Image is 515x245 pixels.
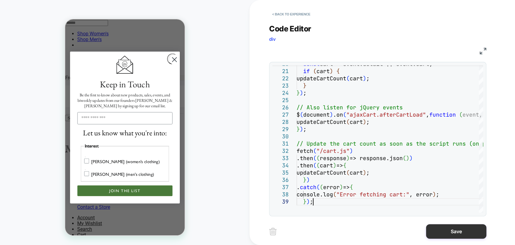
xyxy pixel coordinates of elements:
[303,176,307,183] span: }
[340,184,343,191] span: )
[336,191,409,198] span: "Error fetching cart:"
[272,198,289,205] div: 39
[272,162,289,169] div: 34
[12,73,107,89] span: Be the first to know about new products, sales, events, and biweekly updates from our founders [P...
[26,139,95,145] div: [PERSON_NAME] (women's clothing)
[316,68,330,75] span: cart
[343,184,350,191] span: =>
[272,140,289,147] div: 31
[313,147,316,154] span: (
[35,59,85,70] span: Keep in Touch
[272,155,289,162] div: 33
[303,111,330,118] span: document
[297,184,300,191] span: .
[272,147,289,155] div: 32
[272,111,289,118] div: 27
[272,118,289,126] div: 28
[269,9,313,19] button: < Back to experience
[269,24,311,33] span: Code Editor
[426,111,429,118] span: ,
[303,126,307,133] span: ;
[297,75,346,82] span: updateCartCount
[320,155,346,162] span: response
[272,191,289,198] div: 38
[363,75,366,82] span: )
[459,111,463,118] span: (
[297,169,346,176] span: updateCartCount
[336,68,340,75] span: {
[336,162,343,169] span: =>
[316,147,350,154] span: "/cart.js"
[409,191,433,198] span: , error
[297,191,333,198] span: console.log
[18,108,101,118] span: Let us know what you're into:
[307,198,310,205] span: )
[300,126,303,133] span: )
[303,68,310,75] span: if
[272,75,289,82] div: 22
[346,169,350,176] span: (
[316,184,320,191] span: (
[346,111,426,118] span: "ajaxCart.afterCartLoad"
[272,126,289,133] div: 29
[350,155,403,162] span: => response.json
[436,191,439,198] span: ;
[300,89,303,96] span: )
[333,162,336,169] span: )
[307,176,310,183] span: )
[297,126,300,133] span: }
[429,111,456,118] span: function
[409,155,413,162] span: )
[366,75,370,82] span: ;
[303,89,307,96] span: ;
[297,162,313,169] span: .then
[426,224,486,239] button: Save
[297,140,463,147] span: // Update the cart count as soon as the script run
[350,184,353,191] span: {
[272,104,289,111] div: 26
[406,155,409,162] span: )
[12,166,107,177] button: JOIN THE LIST
[343,162,346,169] span: {
[310,198,313,205] span: ;
[272,97,289,104] div: 25
[26,151,89,157] div: [PERSON_NAME] (men's clothing)
[272,176,289,184] div: 36
[313,68,316,75] span: (
[272,184,289,191] div: 37
[350,118,363,125] span: cart
[300,184,316,191] span: catch
[316,155,320,162] span: (
[297,118,346,125] span: updateCartCount
[343,111,346,118] span: (
[303,82,307,89] span: }
[403,155,406,162] span: (
[272,89,289,97] div: 24
[363,169,366,176] span: )
[300,111,303,118] span: (
[346,118,350,125] span: (
[297,104,403,111] span: // Also listen for jQuery events
[12,93,107,105] input: Email Address
[272,82,289,89] div: 23
[316,162,320,169] span: (
[350,147,353,154] span: )
[272,68,289,75] div: 21
[363,118,366,125] span: )
[320,184,323,191] span: (
[313,162,316,169] span: (
[320,162,333,169] span: cart
[297,147,313,154] span: fetch
[323,184,340,191] span: error
[102,34,113,45] button: Close dialog
[269,36,276,42] span: div
[269,228,277,235] img: delete
[463,111,479,118] span: event
[303,198,307,205] span: }
[433,191,436,198] span: )
[333,111,343,118] span: .on
[48,34,72,55] img: 8a28f968-796f-4de4-b81b-b2b359fd75da.png
[297,111,300,118] span: $
[480,48,486,54] img: fullscreen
